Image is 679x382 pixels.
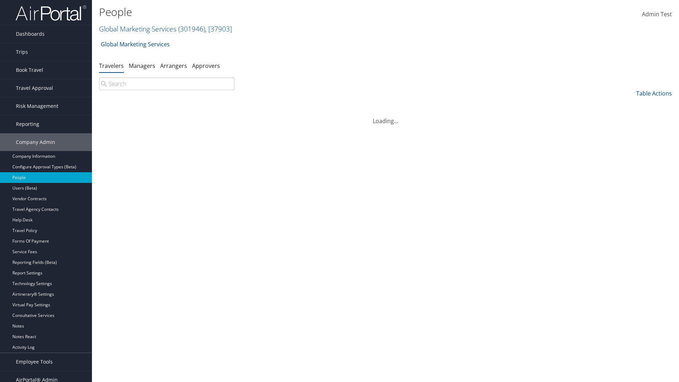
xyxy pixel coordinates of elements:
img: airportal-logo.png [16,5,86,21]
a: Admin Test [642,4,672,25]
input: Search [99,77,234,90]
a: Managers [129,62,155,70]
a: Travelers [99,62,124,70]
span: Travel Approval [16,79,53,97]
div: Loading... [99,108,672,125]
span: Reporting [16,115,39,133]
a: Global Marketing Services [99,24,232,34]
span: Trips [16,43,28,61]
span: Book Travel [16,61,43,79]
span: ( 301946 ) [178,24,205,34]
span: Company Admin [16,133,55,151]
h1: People [99,5,481,19]
span: Employee Tools [16,353,53,371]
a: Arrangers [160,62,187,70]
span: , [ 37903 ] [205,24,232,34]
span: Dashboards [16,25,45,43]
span: Admin Test [642,10,672,18]
a: Global Marketing Services [101,37,170,51]
span: Risk Management [16,97,58,115]
a: Table Actions [636,89,672,97]
a: Approvers [192,62,220,70]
